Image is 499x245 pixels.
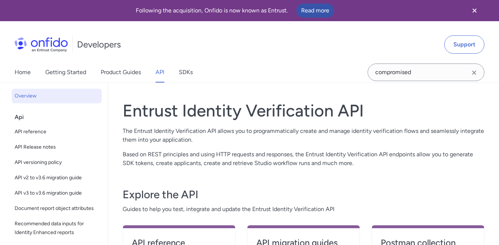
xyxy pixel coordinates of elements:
[123,100,484,121] h1: Entrust Identity Verification API
[15,204,99,213] span: Document report object attributes
[15,173,99,182] span: API v2 to v3.6 migration guide
[15,92,99,100] span: Overview
[15,37,68,52] img: Onfido Logo
[15,143,99,152] span: API Release notes
[123,187,484,202] h3: Explore the API
[15,110,105,125] div: Api
[15,189,99,198] span: API v3 to v3.6 migration guide
[123,150,484,168] p: Based on REST principles and using HTTP requests and responses, the Entrust Identity Verification...
[15,62,31,83] a: Home
[296,4,334,18] a: Read more
[470,6,479,15] svg: Close banner
[77,39,121,50] h1: Developers
[470,68,479,77] svg: Clear search field button
[444,35,484,54] a: Support
[368,64,484,81] input: Onfido search input field
[15,219,99,237] span: Recommended data inputs for Identity Enhanced reports
[45,62,86,83] a: Getting Started
[9,4,461,18] div: Following the acquisition, Onfido is now known as Entrust.
[12,201,102,216] a: Document report object attributes
[12,89,102,103] a: Overview
[15,127,99,136] span: API reference
[12,140,102,154] a: API Release notes
[179,62,193,83] a: SDKs
[12,171,102,185] a: API v2 to v3.6 migration guide
[12,155,102,170] a: API versioning policy
[101,62,141,83] a: Product Guides
[123,205,484,214] span: Guides to help you test, integrate and update the Entrust Identity Verification API
[12,186,102,200] a: API v3 to v3.6 migration guide
[12,125,102,139] a: API reference
[156,62,164,83] a: API
[15,158,99,167] span: API versioning policy
[461,1,488,20] button: Close banner
[12,217,102,240] a: Recommended data inputs for Identity Enhanced reports
[123,127,484,144] p: The Entrust Identity Verification API allows you to programmatically create and manage identity v...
